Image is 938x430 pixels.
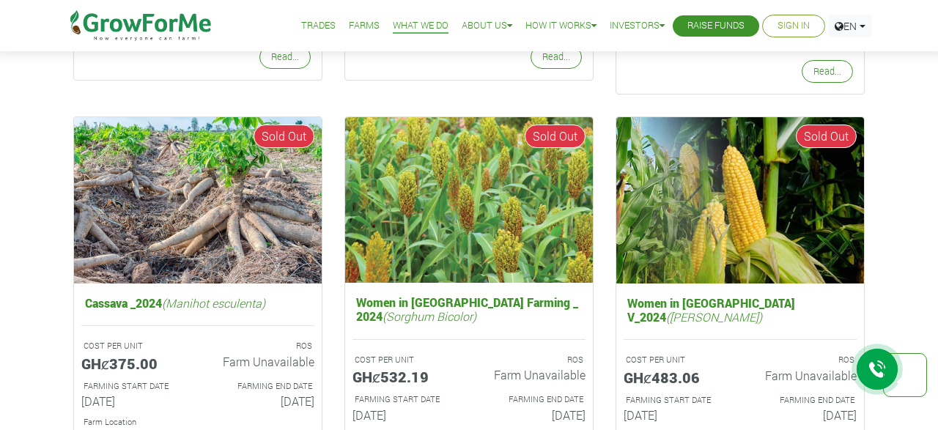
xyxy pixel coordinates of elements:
[383,308,476,324] i: (Sorghum Bicolor)
[525,18,597,34] a: How it Works
[259,45,311,68] a: Read...
[666,309,762,325] i: ([PERSON_NAME])
[753,394,854,407] p: Estimated Farming End Date
[753,354,854,366] p: ROS
[74,117,322,283] img: growforme image
[624,368,729,386] h5: GHȼ483.06
[81,292,314,314] h5: Cassava _2024
[610,18,665,34] a: Investors
[480,368,586,382] h6: Farm Unavailable
[531,45,582,68] a: Read...
[84,380,185,393] p: Estimated Farming Start Date
[828,15,872,37] a: EN
[209,355,314,368] h6: Farm Unavailable
[84,416,312,429] p: Location of Farm
[525,125,586,148] span: Sold Out
[254,125,314,148] span: Sold Out
[393,18,448,34] a: What We Do
[624,292,857,327] h5: Women in [GEOGRAPHIC_DATA] V_2024
[626,354,727,366] p: A unit is a quarter of an Acre
[796,125,857,148] span: Sold Out
[355,354,456,366] p: A unit is a quarter of an Acre
[616,117,864,283] img: growforme image
[462,18,512,34] a: About Us
[802,60,853,83] a: Read...
[778,18,810,34] a: Sign In
[355,393,456,406] p: Estimated Farming Start Date
[211,380,312,393] p: Estimated Farming End Date
[209,394,314,408] h6: [DATE]
[480,408,586,422] h6: [DATE]
[352,408,458,422] h6: [DATE]
[352,292,586,327] h5: Women in [GEOGRAPHIC_DATA] Farming _ 2024
[301,18,336,34] a: Trades
[624,408,729,422] h6: [DATE]
[751,408,857,422] h6: [DATE]
[751,368,857,382] h6: Farm Unavailable
[211,340,312,352] p: ROS
[482,354,583,366] p: ROS
[81,355,187,372] h5: GHȼ375.00
[162,295,265,311] i: (Manihot esculenta)
[84,340,185,352] p: A unit is a quarter of an Acre
[352,368,458,385] h5: GHȼ532.19
[345,117,593,283] img: growforme image
[482,393,583,406] p: Estimated Farming End Date
[81,394,187,408] h6: [DATE]
[349,18,380,34] a: Farms
[687,18,745,34] a: Raise Funds
[626,394,727,407] p: Estimated Farming Start Date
